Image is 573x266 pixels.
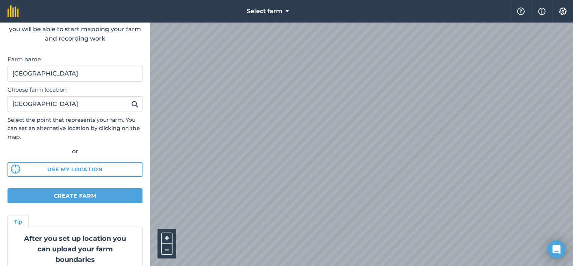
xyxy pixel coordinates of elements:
button: Create farm [7,188,142,203]
div: Open Intercom Messenger [547,240,565,258]
img: A question mark icon [516,8,525,15]
strong: After you set up location you can upload your farm boundaries [24,234,126,264]
input: Farm name [7,66,142,82]
h4: Tip [14,218,22,226]
span: Select farm [247,7,282,16]
button: Use my location [7,162,142,177]
img: svg+xml;base64,PHN2ZyB4bWxucz0iaHR0cDovL3d3dy53My5vcmcvMjAwMC9zdmciIHdpZHRoPSIxNyIgaGVpZ2h0PSIxNy... [538,7,546,16]
img: A cog icon [558,8,567,15]
img: svg%3e [11,165,20,174]
label: Farm name [7,55,142,64]
input: Enter your farm’s address [7,96,142,112]
img: fieldmargin Logo [7,5,19,17]
button: + [161,233,172,244]
label: Choose farm location [7,85,142,94]
div: or [7,147,142,156]
img: svg+xml;base64,PHN2ZyB4bWxucz0iaHR0cDovL3d3dy53My5vcmcvMjAwMC9zdmciIHdpZHRoPSIxOSIgaGVpZ2h0PSIyNC... [131,100,138,109]
p: Once you have set up your farm location you will be able to start mapping your farm and recording... [7,15,142,44]
p: Select the point that represents your farm. You can set an alternative location by clicking on th... [7,116,142,141]
button: – [161,244,172,255]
